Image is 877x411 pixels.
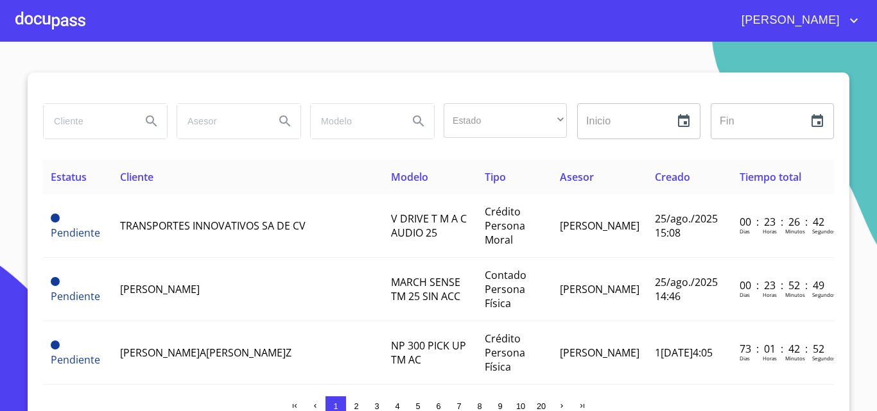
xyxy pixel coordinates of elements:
[456,401,461,411] span: 7
[560,170,594,184] span: Asesor
[740,342,826,356] p: 73 : 01 : 42 : 52
[740,170,801,184] span: Tiempo total
[785,355,805,362] p: Minutos
[120,219,306,233] span: TRANSPORTES INNOVATIVOS SA DE CV
[391,170,428,184] span: Modelo
[732,10,846,31] span: [PERSON_NAME]
[812,291,836,298] p: Segundos
[740,355,750,362] p: Dias
[477,401,482,411] span: 8
[560,346,639,360] span: [PERSON_NAME]
[44,104,131,138] input: search
[354,401,358,411] span: 2
[560,219,639,233] span: [PERSON_NAME]
[177,104,265,138] input: search
[785,228,805,235] p: Minutos
[391,275,460,303] span: MARCH SENSE TM 25 SIN ACC
[391,212,467,240] span: V DRIVE T M A C AUDIO 25
[333,401,338,411] span: 1
[655,346,713,360] span: 1[DATE]4:05
[498,401,502,411] span: 9
[436,401,440,411] span: 6
[374,401,379,411] span: 3
[740,291,750,298] p: Dias
[485,170,506,184] span: Tipo
[485,268,526,310] span: Contado Persona Física
[120,170,153,184] span: Cliente
[270,106,300,137] button: Search
[763,355,777,362] p: Horas
[763,228,777,235] p: Horas
[444,103,567,138] div: ​
[51,353,100,367] span: Pendiente
[516,401,525,411] span: 10
[812,228,836,235] p: Segundos
[51,226,100,240] span: Pendiente
[51,170,87,184] span: Estatus
[560,282,639,296] span: [PERSON_NAME]
[415,401,420,411] span: 5
[655,212,718,240] span: 25/ago./2025 15:08
[120,282,200,296] span: [PERSON_NAME]
[537,401,546,411] span: 20
[120,346,291,360] span: [PERSON_NAME]A[PERSON_NAME]Z
[485,205,525,247] span: Crédito Persona Moral
[740,228,750,235] p: Dias
[740,215,826,229] p: 00 : 23 : 26 : 42
[785,291,805,298] p: Minutos
[655,170,690,184] span: Creado
[763,291,777,298] p: Horas
[51,277,60,286] span: Pendiente
[391,339,466,367] span: NP 300 PICK UP TM AC
[485,331,525,374] span: Crédito Persona Física
[740,278,826,292] p: 00 : 23 : 52 : 49
[395,401,399,411] span: 4
[311,104,398,138] input: search
[51,340,60,349] span: Pendiente
[732,10,862,31] button: account of current user
[812,355,836,362] p: Segundos
[136,106,167,137] button: Search
[51,214,60,222] span: Pendiente
[403,106,434,137] button: Search
[655,275,718,303] span: 25/ago./2025 14:46
[51,289,100,303] span: Pendiente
